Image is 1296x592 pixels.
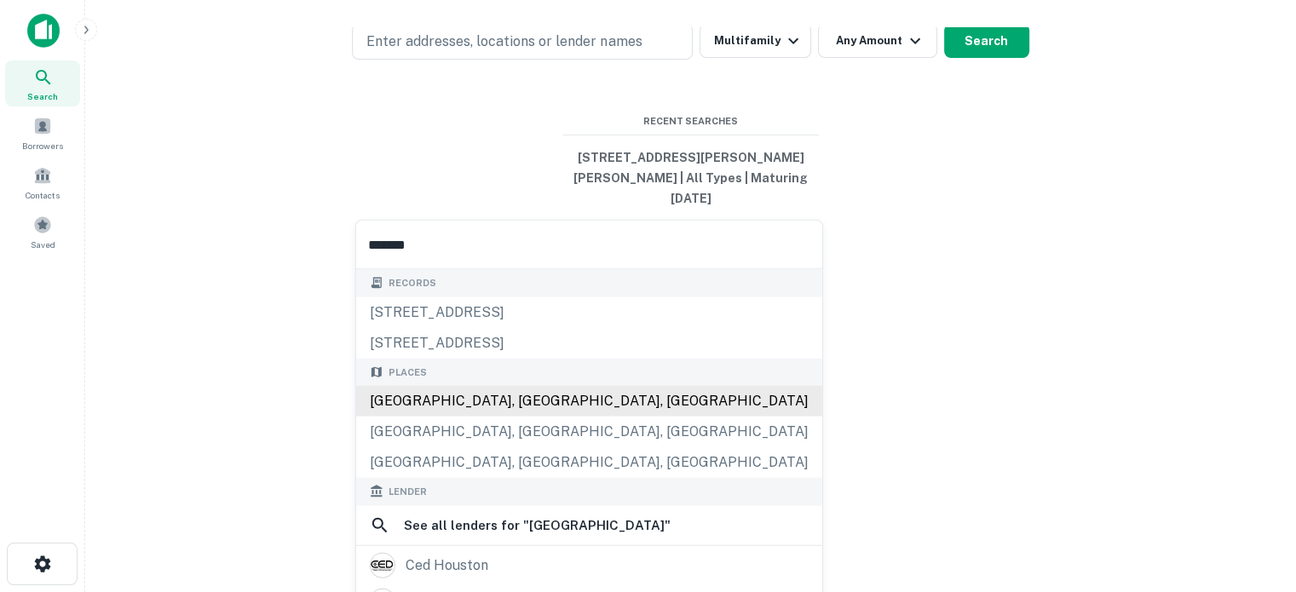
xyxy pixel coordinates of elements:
[389,485,427,499] span: Lender
[5,159,80,205] a: Contacts
[389,276,436,290] span: Records
[5,209,80,255] a: Saved
[563,142,819,214] button: [STREET_ADDRESS][PERSON_NAME][PERSON_NAME] | All Types | Maturing [DATE]
[5,60,80,106] a: Search
[366,32,642,52] p: Enter addresses, locations or lender names
[356,417,822,447] div: [GEOGRAPHIC_DATA], [GEOGRAPHIC_DATA], [GEOGRAPHIC_DATA]
[1211,456,1296,537] iframe: Chat Widget
[371,553,395,577] img: picture
[356,447,822,478] div: [GEOGRAPHIC_DATA], [GEOGRAPHIC_DATA], [GEOGRAPHIC_DATA]
[26,188,60,202] span: Contacts
[31,238,55,251] span: Saved
[356,386,822,417] div: [GEOGRAPHIC_DATA], [GEOGRAPHIC_DATA], [GEOGRAPHIC_DATA]
[356,296,822,327] div: [STREET_ADDRESS]
[356,547,822,583] a: ced houston
[352,24,693,60] button: Enter addresses, locations or lender names
[404,515,671,536] h6: See all lenders for " [GEOGRAPHIC_DATA] "
[818,24,937,58] button: Any Amount
[27,89,58,103] span: Search
[356,327,822,358] div: [STREET_ADDRESS]
[389,365,427,379] span: Places
[27,14,60,48] img: capitalize-icon.png
[22,139,63,152] span: Borrowers
[944,24,1029,58] button: Search
[5,110,80,156] a: Borrowers
[700,24,810,58] button: Multifamily
[406,552,488,578] div: ced houston
[563,114,819,129] span: Recent Searches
